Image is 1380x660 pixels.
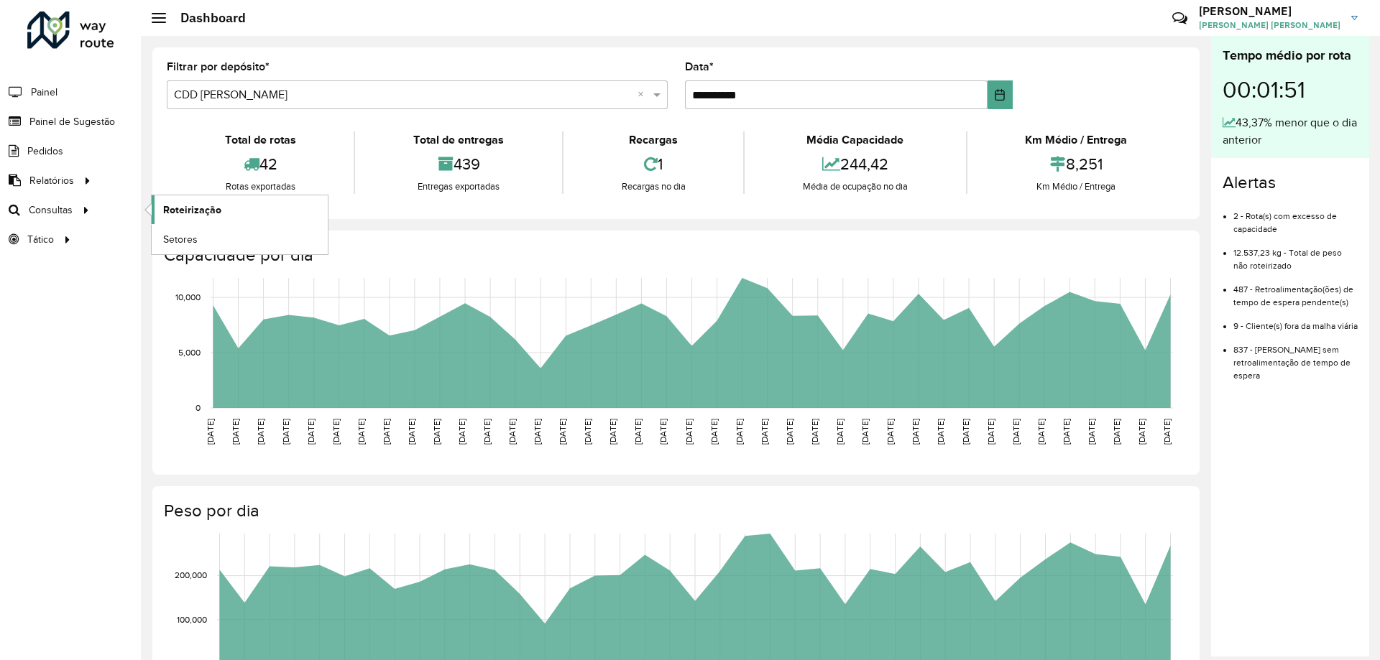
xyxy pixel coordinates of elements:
div: 8,251 [971,149,1182,180]
text: [DATE] [1036,419,1046,445]
text: 10,000 [175,292,201,302]
li: 487 - Retroalimentação(ões) de tempo de espera pendente(s) [1233,272,1358,309]
div: Rotas exportadas [170,180,350,194]
div: Km Médio / Entrega [971,180,1182,194]
text: [DATE] [507,419,517,445]
li: 837 - [PERSON_NAME] sem retroalimentação de tempo de espera [1233,333,1358,382]
div: 00:01:51 [1223,65,1358,114]
text: [DATE] [482,419,492,445]
text: [DATE] [206,419,215,445]
a: Contato Rápido [1164,3,1195,34]
text: [DATE] [936,419,945,445]
h4: Capacidade por dia [164,245,1185,266]
span: Relatórios [29,173,74,188]
text: [DATE] [709,419,719,445]
text: [DATE] [432,419,441,445]
text: [DATE] [785,419,794,445]
text: [DATE] [331,419,341,445]
text: [DATE] [1011,419,1021,445]
div: Recargas [567,131,740,149]
text: 0 [195,403,201,412]
text: [DATE] [583,419,592,445]
span: Tático [27,232,54,247]
div: Total de entregas [359,131,558,149]
text: [DATE] [1162,419,1172,445]
div: Recargas no dia [567,180,740,194]
div: Total de rotas [170,131,350,149]
div: Entregas exportadas [359,180,558,194]
span: Setores [163,232,198,247]
text: 200,000 [175,571,207,580]
label: Filtrar por depósito [167,58,270,75]
text: [DATE] [911,419,920,445]
h2: Dashboard [166,10,246,26]
text: [DATE] [1062,419,1071,445]
span: [PERSON_NAME] [PERSON_NAME] [1199,19,1340,32]
text: [DATE] [860,419,870,445]
text: [DATE] [1137,419,1146,445]
li: 9 - Cliente(s) fora da malha viária [1233,309,1358,333]
text: [DATE] [231,419,240,445]
a: Setores [152,225,328,254]
li: 2 - Rota(s) com excesso de capacidade [1233,199,1358,236]
text: [DATE] [256,419,265,445]
text: 100,000 [177,615,207,624]
text: [DATE] [684,419,694,445]
text: [DATE] [457,419,466,445]
label: Data [685,58,714,75]
div: Tempo médio por rota [1223,46,1358,65]
div: 1 [567,149,740,180]
text: [DATE] [885,419,895,445]
text: [DATE] [961,419,970,445]
button: Choose Date [988,80,1013,109]
h4: Peso por dia [164,501,1185,521]
span: Painel de Sugestão [29,114,115,129]
span: Consultas [29,203,73,218]
text: [DATE] [608,419,617,445]
text: [DATE] [281,419,290,445]
text: [DATE] [407,419,416,445]
div: Km Médio / Entrega [971,131,1182,149]
text: [DATE] [1112,419,1121,445]
text: [DATE] [633,419,643,445]
div: 244,42 [748,149,962,180]
div: Média de ocupação no dia [748,180,962,194]
span: Roteirização [163,203,221,218]
span: Clear all [638,86,650,103]
text: [DATE] [356,419,366,445]
li: 12.537,23 kg - Total de peso não roteirizado [1233,236,1358,272]
text: [DATE] [760,419,769,445]
text: [DATE] [1087,419,1096,445]
text: 5,000 [178,348,201,357]
div: 43,37% menor que o dia anterior [1223,114,1358,149]
text: [DATE] [306,419,316,445]
text: [DATE] [735,419,744,445]
h4: Alertas [1223,172,1358,193]
text: [DATE] [835,419,845,445]
a: Roteirização [152,195,328,224]
text: [DATE] [810,419,819,445]
text: [DATE] [533,419,542,445]
div: 439 [359,149,558,180]
span: Painel [31,85,57,100]
span: Pedidos [27,144,63,159]
div: 42 [170,149,350,180]
h3: [PERSON_NAME] [1199,4,1340,18]
text: [DATE] [658,419,668,445]
div: Média Capacidade [748,131,962,149]
text: [DATE] [558,419,567,445]
text: [DATE] [382,419,391,445]
text: [DATE] [986,419,995,445]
